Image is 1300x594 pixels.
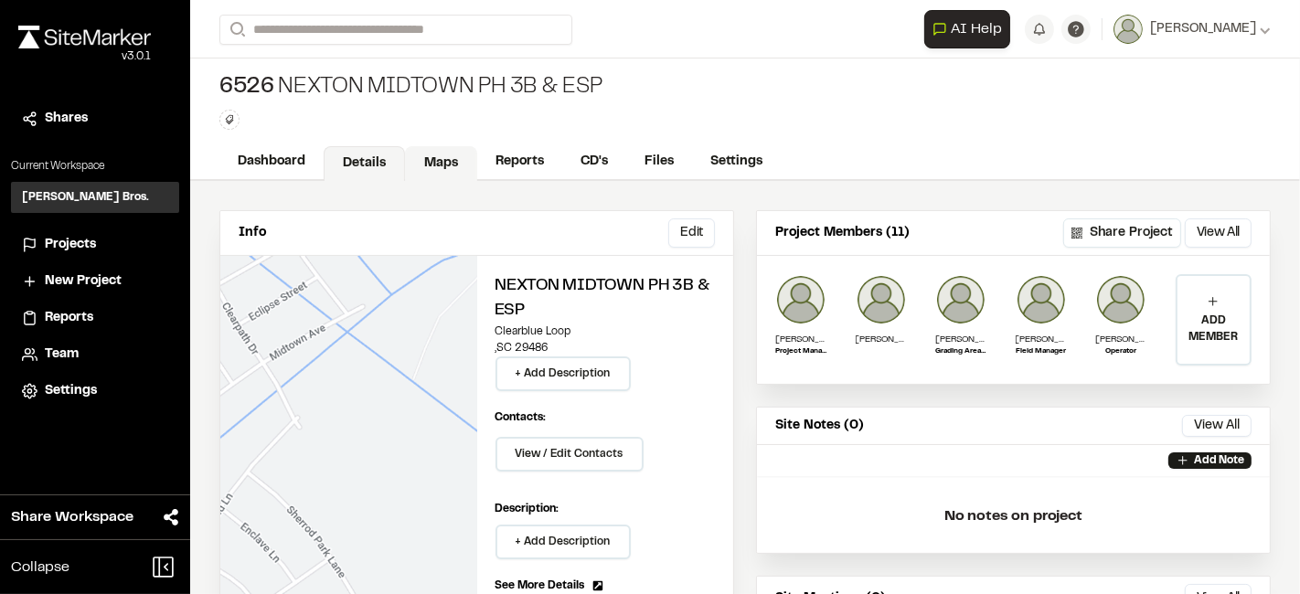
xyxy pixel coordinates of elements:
a: Shares [22,109,168,129]
p: Field Manager [1016,346,1067,357]
a: Maps [405,146,477,181]
a: Team [22,345,168,365]
p: [PERSON_NAME] [1016,333,1067,346]
p: [PERSON_NAME] [1095,333,1146,346]
img: TJ Gutierrez [1016,274,1067,325]
span: See More Details [495,578,585,594]
button: View All [1185,218,1252,248]
p: No notes on project [772,487,1255,546]
a: Reports [477,144,562,179]
a: Files [626,144,692,179]
h3: [PERSON_NAME] Bros. [22,189,149,206]
span: Collapse [11,557,69,578]
a: Details [324,146,405,181]
h2: Nexton Midtown Ph 3B & ESP [495,274,716,324]
p: Current Workspace [11,158,179,175]
p: Add Note [1194,452,1244,469]
p: Info [239,223,266,243]
a: Dashboard [219,144,324,179]
p: [PERSON_NAME] [775,333,826,346]
a: New Project [22,271,168,292]
span: Projects [45,235,96,255]
img: Louis Howell [935,274,986,325]
button: Edit [668,218,715,248]
span: AI Help [951,18,1002,40]
button: View All [1182,415,1252,437]
p: Contacts: [495,409,547,426]
span: Settings [45,381,97,401]
span: Reports [45,308,93,328]
div: Oh geez...please don't... [18,48,151,65]
p: Project Members (11) [775,223,910,243]
button: Share Project [1063,218,1181,248]
button: + Add Description [495,356,631,391]
button: View / Edit Contacts [495,437,644,472]
button: Open AI Assistant [924,10,1010,48]
span: New Project [45,271,122,292]
p: Grading Area Manager [935,346,986,357]
p: [PERSON_NAME] [935,333,986,346]
a: Reports [22,308,168,328]
img: rebrand.png [18,26,151,48]
img: User [1114,15,1143,44]
img: John Villeponteaux [856,274,907,325]
p: [PERSON_NAME] [856,333,907,346]
button: Search [219,15,252,45]
span: Share Workspace [11,506,133,528]
span: [PERSON_NAME] [1150,19,1256,39]
span: Shares [45,109,88,129]
span: Team [45,345,79,365]
div: Open AI Assistant [924,10,1018,48]
div: Nexton Midtown Ph 3B & ESP [219,73,602,102]
span: 6526 [219,73,274,102]
p: ADD MEMBER [1177,313,1251,345]
a: Projects [22,235,168,255]
a: Settings [22,381,168,401]
button: + Add Description [495,525,631,559]
img: Jonathan henry [1095,274,1146,325]
p: , SC 29486 [495,340,716,356]
p: Operator [1095,346,1146,357]
img: adam weser [775,274,826,325]
p: Description: [495,501,716,517]
a: Settings [692,144,781,179]
p: Project Manager [775,346,826,357]
a: CD's [562,144,626,179]
p: Clearblue Loop [495,324,716,340]
button: [PERSON_NAME] [1114,15,1271,44]
button: Edit Tags [219,110,240,130]
p: Site Notes (0) [775,416,864,436]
